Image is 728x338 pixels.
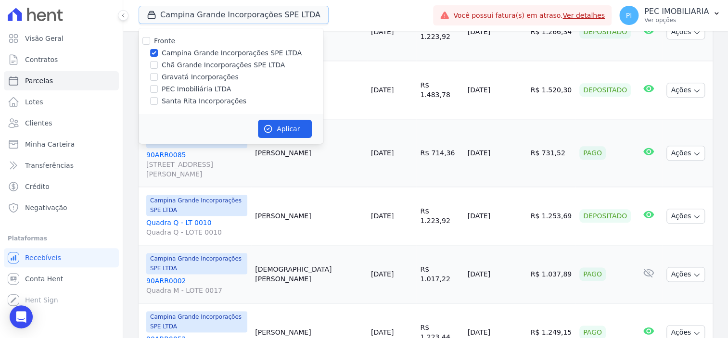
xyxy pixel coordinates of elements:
a: Clientes [4,113,119,133]
td: [DATE] [464,245,527,303]
a: Ver detalhes [562,12,605,19]
a: Negativação [4,198,119,217]
a: Visão Geral [4,29,119,48]
a: [DATE] [371,86,394,94]
td: [DEMOGRAPHIC_DATA][PERSON_NAME] [251,245,367,303]
td: [PERSON_NAME] [251,187,367,245]
button: Ações [666,267,705,282]
button: Campina Grande Incorporações SPE LTDA [139,6,329,24]
a: 90ARR0085[STREET_ADDRESS][PERSON_NAME] [146,150,247,179]
button: Ações [666,146,705,161]
span: Visão Geral [25,34,64,43]
div: Depositado [579,25,631,38]
button: Ações [666,83,705,98]
a: Contratos [4,50,119,69]
td: R$ 1.223,92 [416,3,463,61]
label: Campina Grande Incorporações SPE LTDA [162,48,302,58]
td: R$ 1.017,22 [416,245,463,303]
a: Transferências [4,156,119,175]
label: PEC Imobiliária LTDA [162,84,231,94]
label: Fronte [154,37,175,45]
span: Conta Hent [25,274,63,284]
button: Ações [666,25,705,39]
button: Ações [666,209,705,224]
div: Pago [579,146,606,160]
span: Contratos [25,55,58,64]
a: Lotes [4,92,119,112]
td: [DATE] [464,119,527,187]
label: Santa Rita Incorporações [162,96,246,106]
span: Recebíveis [25,253,61,263]
td: R$ 1.520,30 [527,61,576,119]
td: R$ 1.266,34 [527,3,576,61]
a: Parcelas [4,71,119,90]
span: Minha Carteira [25,139,75,149]
td: R$ 1.483,78 [416,61,463,119]
td: R$ 714,36 [416,119,463,187]
a: [DATE] [371,149,394,157]
span: Lotes [25,97,43,107]
div: Open Intercom Messenger [10,305,33,328]
div: Depositado [579,83,631,97]
label: Chã Grande Incorporações SPE LTDA [162,60,285,70]
td: [DATE] [464,61,527,119]
span: Quadra Q - LOTE 0010 [146,227,247,237]
td: R$ 1.037,89 [527,245,576,303]
span: Quadra M - LOTE 0017 [146,286,247,295]
label: Gravatá Incorporações [162,72,239,82]
td: [PERSON_NAME] [251,119,367,187]
a: [DATE] [371,328,394,336]
span: Campina Grande Incorporações SPE LTDA [146,195,247,216]
td: R$ 1.253,69 [527,187,576,245]
a: Quadra Q - LT 0010Quadra Q - LOTE 0010 [146,218,247,237]
div: Pago [579,267,606,281]
span: Negativação [25,203,67,213]
span: Transferências [25,161,74,170]
span: Campina Grande Incorporações SPE LTDA [146,311,247,332]
a: Conta Hent [4,269,119,288]
span: Clientes [25,118,52,128]
span: Parcelas [25,76,53,86]
a: Crédito [4,177,119,196]
button: Aplicar [258,120,312,138]
td: [DATE] [464,3,527,61]
span: [STREET_ADDRESS][PERSON_NAME] [146,160,247,179]
td: R$ 1.223,92 [416,187,463,245]
span: PI [626,12,632,19]
span: Crédito [25,182,50,191]
a: [DATE] [371,270,394,278]
a: [DATE] [371,28,394,36]
a: Recebíveis [4,248,119,267]
p: PEC IMOBILIARIA [644,7,709,16]
span: Campina Grande Incorporações SPE LTDA [146,253,247,274]
p: Ver opções [644,16,709,24]
td: [DATE] [464,187,527,245]
span: Você possui fatura(s) em atraso. [453,11,605,21]
button: PI PEC IMOBILIARIA Ver opções [612,2,728,29]
a: 90ARR0002Quadra M - LOTE 0017 [146,276,247,295]
a: Minha Carteira [4,135,119,154]
div: Plataformas [8,233,115,244]
td: R$ 731,52 [527,119,576,187]
div: Depositado [579,209,631,223]
a: [DATE] [371,212,394,220]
